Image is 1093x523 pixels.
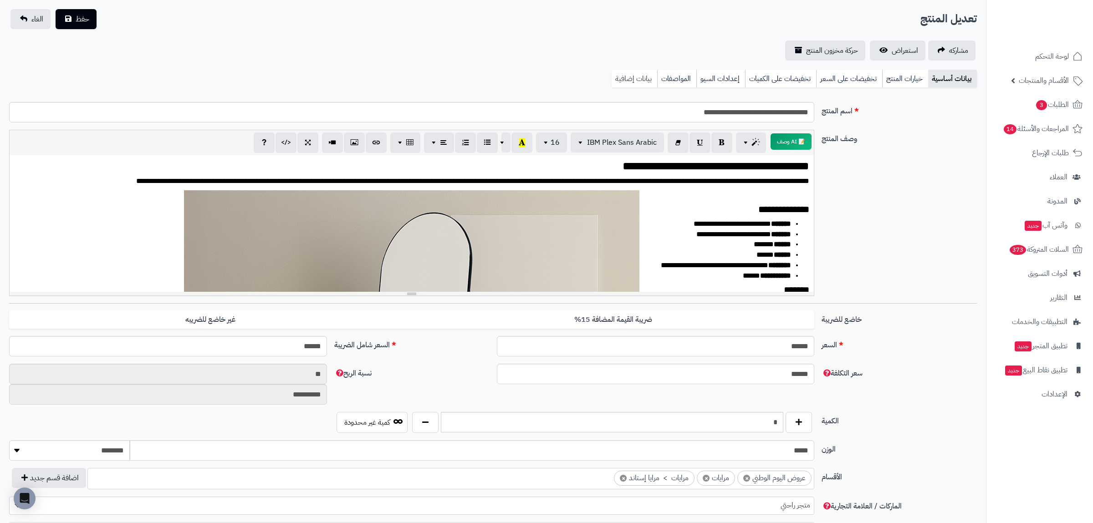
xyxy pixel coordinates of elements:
button: حفظ [56,9,97,29]
span: الغاء [31,14,43,25]
span: لوحة التحكم [1035,50,1069,63]
label: وصف المنتج [818,130,981,144]
span: التطبيقات والخدمات [1012,315,1067,328]
li: مرايات > مرايا إستاند [614,471,695,486]
span: الطلبات [1035,98,1069,111]
a: المراجعات والأسئلة14 [992,118,1088,140]
span: 3 [1036,100,1047,110]
span: متجر راحتي [9,497,814,515]
button: IBM Plex Sans Arabic [571,132,664,152]
div: Open Intercom Messenger [14,487,36,509]
span: متجر راحتي [10,498,814,512]
span: × [743,475,750,482]
span: استعراض [892,45,918,56]
a: التقارير [992,287,1088,309]
span: أدوات التسويق [1028,267,1067,280]
span: نسبة الربح [334,368,372,379]
label: خاضع للضريبة [818,310,981,325]
label: الوزن [818,440,981,455]
span: المراجعات والأسئلة [1003,122,1069,135]
a: الإعدادات [992,383,1088,405]
span: تطبيق المتجر [1014,340,1067,352]
a: الغاء [10,9,51,29]
label: الأقسام [818,468,981,482]
span: 373 [1010,245,1026,255]
span: طلبات الإرجاع [1032,147,1069,159]
span: 16 [551,137,560,148]
span: تطبيق نقاط البيع [1004,364,1067,376]
label: السعر شامل الضريبة [331,336,493,350]
span: 14 [1004,124,1016,134]
a: بيانات أساسية [928,70,977,88]
a: العملاء [992,166,1088,188]
a: أدوات التسويق [992,263,1088,284]
button: اضافة قسم جديد [12,468,86,488]
li: مرايات [697,471,735,486]
span: جديد [1015,341,1032,351]
label: الكمية [818,412,981,427]
span: × [620,475,627,482]
span: المدونة [1047,195,1067,208]
span: الإعدادات [1042,388,1067,401]
a: تطبيق نقاط البيعجديد [992,359,1088,381]
a: المواصفات [657,70,696,88]
a: التطبيقات والخدمات [992,311,1088,333]
span: حفظ [76,14,89,25]
a: تخفيضات على السعر [816,70,882,88]
h2: تعديل المنتج [920,10,977,28]
a: المدونة [992,190,1088,212]
a: لوحة التحكم [992,46,1088,67]
span: السلات المتروكة [1009,243,1069,256]
a: إعدادات السيو [696,70,745,88]
a: خيارات المنتج [882,70,928,88]
a: تخفيضات على الكميات [745,70,816,88]
span: حركة مخزون المنتج [806,45,858,56]
a: تطبيق المتجرجديد [992,335,1088,357]
span: الأقسام والمنتجات [1019,74,1069,87]
label: السعر [818,336,981,350]
span: التقارير [1050,291,1067,304]
span: سعر التكلفة [822,368,863,379]
label: ضريبة القيمة المضافة 15% [412,310,814,329]
button: 📝 AI وصف [771,133,812,150]
span: جديد [1025,221,1042,231]
label: غير خاضع للضريبه [9,310,412,329]
a: حركة مخزون المنتج [785,41,865,61]
span: جديد [1005,366,1022,376]
span: العملاء [1050,171,1067,183]
a: الطلبات3 [992,94,1088,116]
li: عروض اليوم الوطني [737,471,812,486]
span: مشاركه [949,45,968,56]
a: استعراض [870,41,925,61]
a: مشاركه [928,41,976,61]
span: وآتس آب [1024,219,1067,232]
a: بيانات إضافية [612,70,657,88]
a: طلبات الإرجاع [992,142,1088,164]
span: IBM Plex Sans Arabic [587,137,657,148]
label: اسم المنتج [818,102,981,117]
span: × [703,475,710,482]
a: السلات المتروكة373 [992,239,1088,260]
span: الماركات / العلامة التجارية [822,501,902,512]
button: 16 [536,132,567,152]
a: وآتس آبجديد [992,214,1088,236]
